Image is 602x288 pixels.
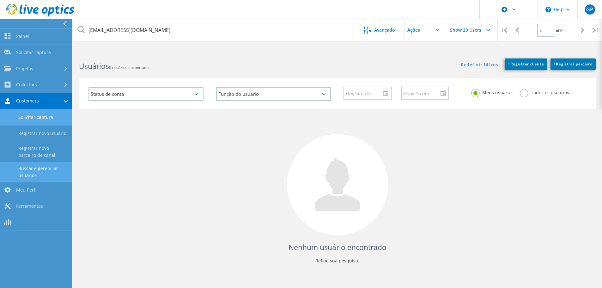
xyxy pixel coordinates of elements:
[498,19,511,41] div: |
[85,256,589,266] p: Refine sua pesquisa.
[520,89,569,95] label: Todos os usuários
[554,61,556,67] b: +
[344,87,386,99] input: Registro de
[508,61,544,67] span: Registrar cliente
[589,19,602,41] div: |
[586,7,593,12] span: GP
[508,61,510,67] b: +
[471,89,514,95] label: Meus usuários
[556,28,562,33] span: of 0
[402,87,444,99] input: Registro em
[85,242,589,253] h4: Nenhum usuário encontrado
[79,61,109,71] b: Usuários
[6,13,74,18] a: Live Optics Dashboard
[461,63,498,68] a: Redefinir filtros
[545,7,551,12] svg: \n
[73,19,354,41] input: Pesquisar usuários por nome, email, empresa, etc.
[88,87,204,101] div: Status de conta
[374,28,395,32] span: Avançado
[550,58,596,70] a: +Registrar parceiro
[216,87,331,101] div: Função do usuário
[554,61,593,67] span: Registrar parceiro
[109,65,150,70] span: 0 usuários encontrados
[505,58,547,70] a: +Registrar cliente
